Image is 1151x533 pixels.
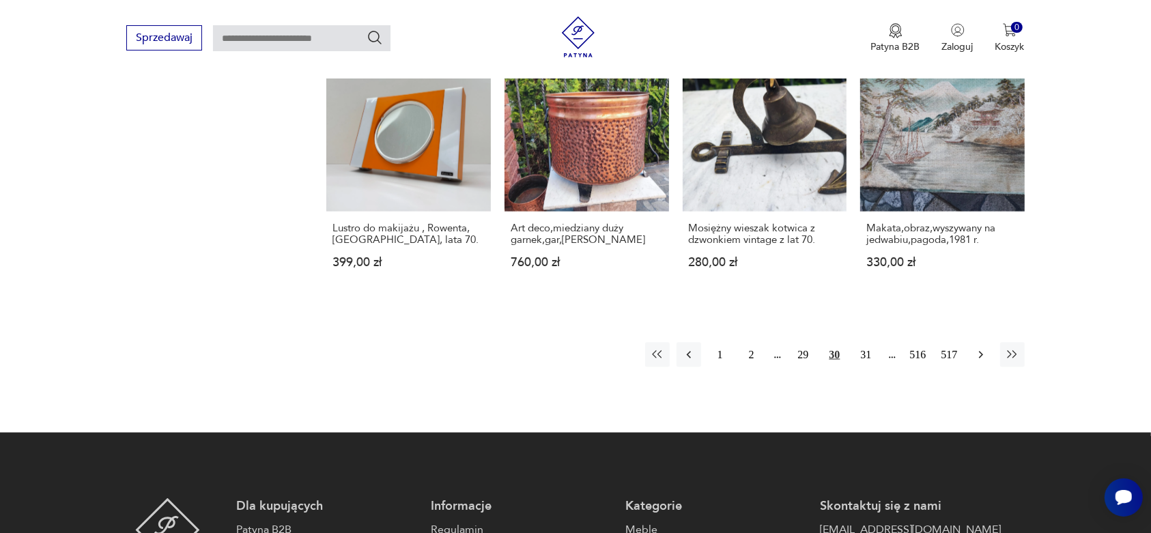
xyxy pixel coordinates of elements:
[871,40,920,53] p: Patyna B2B
[367,29,383,46] button: Szukaj
[511,257,663,268] p: 760,00 zł
[332,222,485,246] h3: Lustro do makijażu , Rowenta, [GEOGRAPHIC_DATA], lata 70.
[511,222,663,246] h3: Art deco,miedziany duży garnek,gar,[PERSON_NAME]
[739,343,764,367] button: 2
[860,48,1025,296] a: Makata,obraz,wyszywany na jedwabiu,pagoda,1981 r.Makata,obraz,wyszywany na jedwabiu,pagoda,1981 r...
[332,257,485,268] p: 399,00 zł
[708,343,733,367] button: 1
[791,343,816,367] button: 29
[236,498,417,515] p: Dla kupujących
[854,343,879,367] button: 31
[871,23,920,53] button: Patyna B2B
[937,343,962,367] button: 517
[625,498,806,515] p: Kategorie
[326,48,491,296] a: Lustro do makijażu , Rowenta, Niemcy, lata 70.Lustro do makijażu , Rowenta, [GEOGRAPHIC_DATA], la...
[866,222,1019,246] h3: Makata,obraz,wyszywany na jedwabiu,pagoda,1981 r.
[683,48,847,296] a: Mosiężny wieszak kotwica z dzwonkiem vintage z lat 70.Mosiężny wieszak kotwica z dzwonkiem vintag...
[871,23,920,53] a: Ikona medaluPatyna B2B
[689,257,841,268] p: 280,00 zł
[995,23,1025,53] button: 0Koszyk
[126,34,202,44] a: Sprzedawaj
[505,48,669,296] a: Art deco,miedziany duży garnek,gar,saganArt deco,miedziany duży garnek,gar,[PERSON_NAME]760,00 zł
[942,40,974,53] p: Zaloguj
[558,16,599,57] img: Patyna - sklep z meblami i dekoracjami vintage
[951,23,965,37] img: Ikonka użytkownika
[889,23,903,38] img: Ikona medalu
[126,25,202,51] button: Sprzedawaj
[1003,23,1017,37] img: Ikona koszyka
[1105,478,1143,517] iframe: Smartsupp widget button
[1011,22,1023,33] div: 0
[942,23,974,53] button: Zaloguj
[820,498,1001,515] p: Skontaktuj się z nami
[866,257,1019,268] p: 330,00 zł
[823,343,847,367] button: 30
[906,343,930,367] button: 516
[689,222,841,246] h3: Mosiężny wieszak kotwica z dzwonkiem vintage z lat 70.
[995,40,1025,53] p: Koszyk
[431,498,612,515] p: Informacje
